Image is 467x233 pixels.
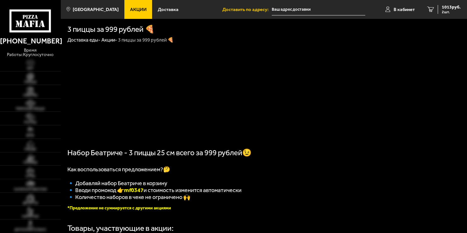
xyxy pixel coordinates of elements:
[442,10,461,14] span: 2 шт.
[158,7,179,12] span: Доставка
[272,4,365,15] input: Ваш адрес доставки
[124,187,144,194] b: mf0347
[67,148,252,157] span: Набор Беатриче - 3 пиццы 25 см всего за 999 рублей😉
[67,194,190,201] span: 🔹 Количество наборов в чеке не ограничено 🙌
[442,5,461,9] span: 1013 руб.
[101,37,117,43] a: Акции-
[222,7,272,12] span: Доставить по адресу:
[67,26,155,33] h1: 3 пиццы за 999 рублей 🍕
[67,37,100,43] a: Доставка еды-
[67,180,167,187] span: 🔹 Добавляй набор Беатриче в корзину
[73,7,119,12] span: [GEOGRAPHIC_DATA]
[67,187,242,194] span: 🔹 Вводи промокод 👉 и стоимость изменится автоматически
[130,7,147,12] span: Акции
[67,224,174,232] div: Товары, участвующие в акции:
[67,205,171,211] font: *Предложение не суммируется с другими акциями
[67,166,170,173] span: Как воспользоваться предложением?🤔
[394,7,415,12] span: В кабинет
[118,37,174,43] div: 3 пиццы за 999 рублей 🍕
